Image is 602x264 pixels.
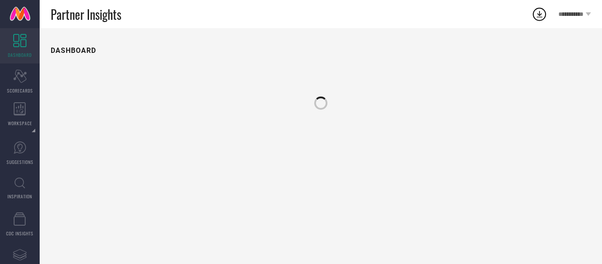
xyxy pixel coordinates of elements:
[7,87,33,94] span: SCORECARDS
[531,6,547,22] div: Open download list
[51,46,96,55] h1: DASHBOARD
[7,193,32,200] span: INSPIRATION
[8,120,32,126] span: WORKSPACE
[51,5,121,23] span: Partner Insights
[8,52,32,58] span: DASHBOARD
[7,159,33,165] span: SUGGESTIONS
[6,230,33,237] span: CDC INSIGHTS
